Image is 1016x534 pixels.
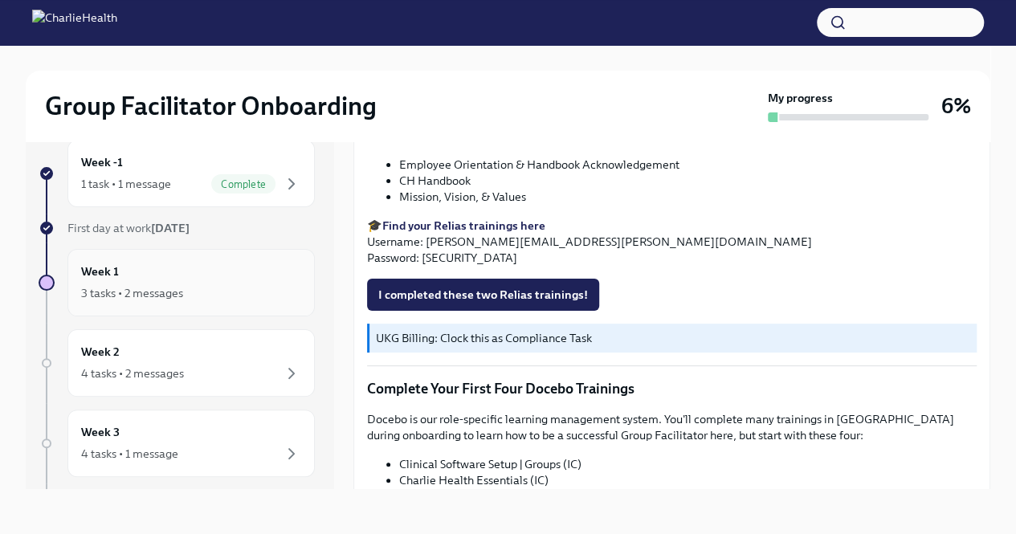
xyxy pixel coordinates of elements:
[399,488,977,504] li: Charlie Health Foundations
[211,178,275,190] span: Complete
[399,456,977,472] li: Clinical Software Setup | Groups (IC)
[39,140,315,207] a: Week -11 task • 1 messageComplete
[382,218,545,233] a: Find your Relias trainings here
[39,329,315,397] a: Week 24 tasks • 2 messages
[399,173,977,189] li: CH Handbook
[367,411,977,443] p: Docebo is our role-specific learning management system. You'll complete many trainings in [GEOGRA...
[768,90,833,106] strong: My progress
[399,472,977,488] li: Charlie Health Essentials (IC)
[81,285,183,301] div: 3 tasks • 2 messages
[367,218,977,266] p: 🎓 Username: [PERSON_NAME][EMAIL_ADDRESS][PERSON_NAME][DOMAIN_NAME] Password: [SECURITY_DATA]
[81,153,123,171] h6: Week -1
[367,279,599,311] button: I completed these two Relias trainings!
[81,343,120,361] h6: Week 2
[399,189,977,205] li: Mission, Vision, & Values
[81,365,184,381] div: 4 tasks • 2 messages
[378,287,588,303] span: I completed these two Relias trainings!
[81,263,119,280] h6: Week 1
[399,157,977,173] li: Employee Orientation & Handbook Acknowledgement
[367,379,977,398] p: Complete Your First Four Docebo Trainings
[81,423,120,441] h6: Week 3
[32,10,117,35] img: CharlieHealth
[39,410,315,477] a: Week 34 tasks • 1 message
[151,221,190,235] strong: [DATE]
[81,176,171,192] div: 1 task • 1 message
[39,220,315,236] a: First day at work[DATE]
[81,446,178,462] div: 4 tasks • 1 message
[45,90,377,122] h2: Group Facilitator Onboarding
[376,330,970,346] p: UKG Billing: Clock this as Compliance Task
[67,221,190,235] span: First day at work
[39,249,315,316] a: Week 13 tasks • 2 messages
[941,92,971,120] h3: 6%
